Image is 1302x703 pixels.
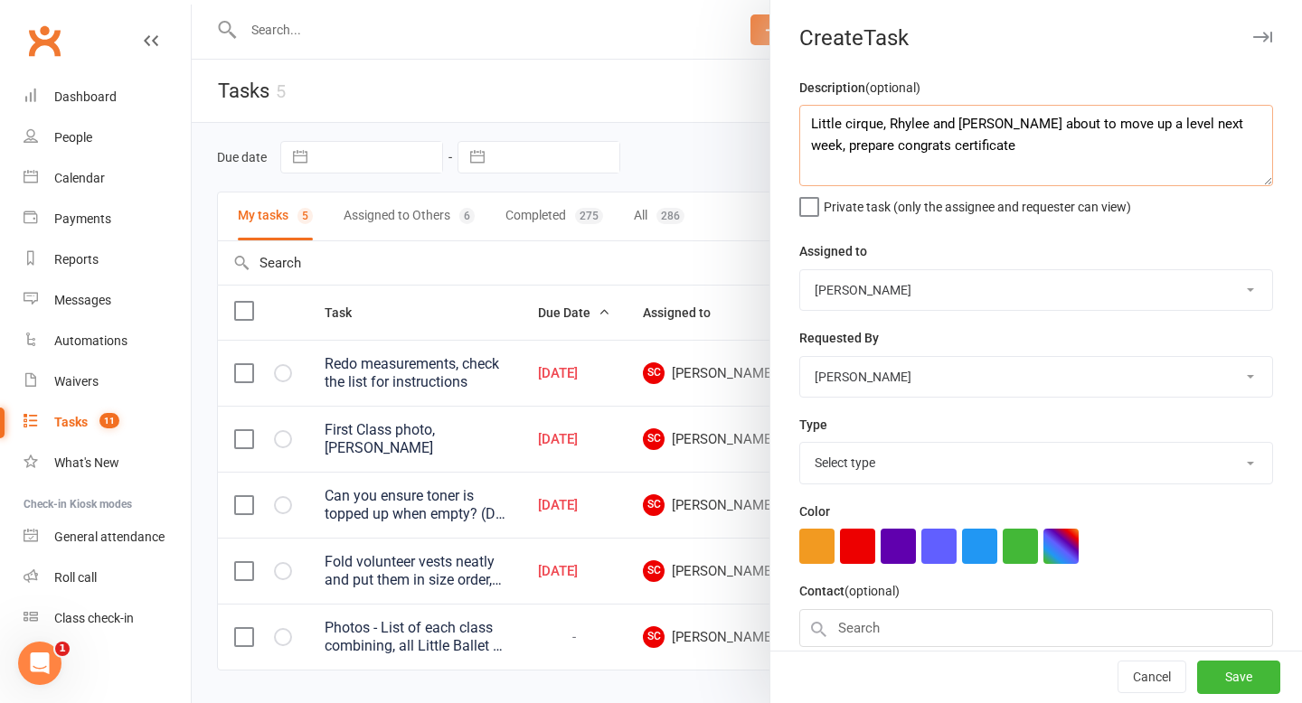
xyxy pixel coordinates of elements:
span: Private task (only the assignee and requester can view) [824,193,1131,214]
a: Messages [24,280,191,321]
a: Payments [24,199,191,239]
div: Waivers [54,374,99,389]
a: General attendance kiosk mode [24,517,191,558]
div: Messages [54,293,111,307]
label: Requested By [799,328,879,348]
label: Type [799,415,827,435]
a: Reports [24,239,191,280]
a: What's New [24,443,191,483]
label: Description [799,78,920,98]
a: Calendar [24,158,191,199]
label: Assigned to [799,241,867,261]
textarea: Little cirque, Rhylee and [PERSON_NAME] about to move up a level next week, prepare congrats cert... [799,105,1273,186]
input: Search [799,609,1273,647]
label: Color [799,501,830,521]
div: People [54,130,92,145]
a: Dashboard [24,77,191,117]
span: 1 [55,642,70,656]
div: Calendar [54,171,105,185]
div: Create Task [770,25,1302,51]
iframe: Intercom live chat [18,642,61,685]
div: Reports [54,252,99,267]
label: Contact [799,581,900,601]
div: Automations [54,333,127,348]
div: Roll call [54,570,97,585]
a: Clubworx [22,18,67,63]
small: (optional) [865,80,920,95]
div: Class check-in [54,611,134,625]
a: Class kiosk mode [24,598,191,639]
div: Payments [54,211,111,226]
div: What's New [54,455,119,470]
a: Roll call [24,558,191,598]
a: Tasks 11 [24,402,191,443]
small: (optional) [844,584,900,598]
button: Cancel [1118,661,1186,694]
span: 11 [99,413,119,428]
div: General attendance [54,530,165,544]
div: Tasks [54,415,88,429]
button: Save [1197,661,1280,694]
a: Automations [24,321,191,361]
a: People [24,117,191,158]
div: Dashboard [54,89,117,104]
a: Waivers [24,361,191,402]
